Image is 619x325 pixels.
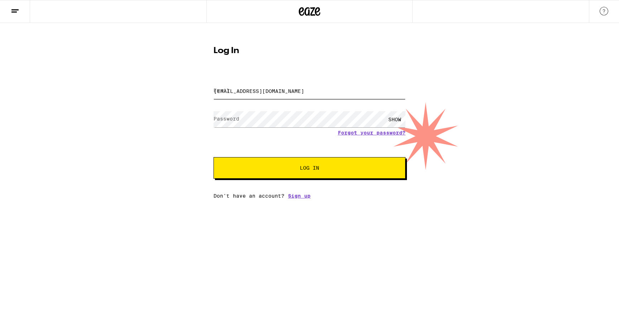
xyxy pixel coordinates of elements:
[4,5,52,11] span: Hi. Need any help?
[213,47,406,55] h1: Log In
[213,116,239,122] label: Password
[384,111,406,127] div: SHOW
[213,157,406,179] button: Log In
[300,165,319,170] span: Log In
[213,193,406,199] div: Don't have an account?
[338,130,406,136] a: Forgot your password?
[213,88,230,93] label: Email
[288,193,311,199] a: Sign up
[213,83,406,99] input: Email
